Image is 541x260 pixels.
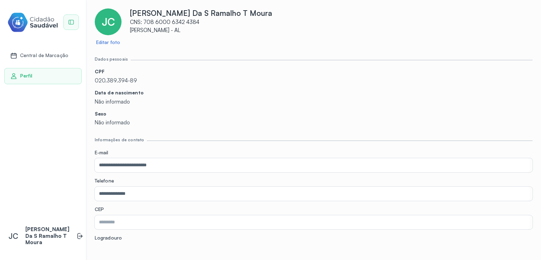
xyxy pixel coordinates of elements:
[95,78,533,84] p: 020.389.394-89
[96,39,120,45] a: Editar foto
[95,57,128,62] div: Dados pessoais
[10,52,76,59] a: Central de Marcação
[130,27,533,34] p: [PERSON_NAME] - AL
[95,178,114,184] span: Telefone
[130,19,533,26] p: CNS: 708 6000 6342 4384
[102,16,115,28] span: JC
[95,119,533,126] p: Não informado
[95,90,533,96] p: Data de nascimento
[20,73,33,79] span: Perfil
[95,69,533,75] p: CPF
[130,8,533,18] p: [PERSON_NAME] Da S Ramalho T Moura
[95,137,144,142] div: Informações de contato
[95,149,108,155] span: E-mail
[25,226,69,246] p: [PERSON_NAME] Da S Ramalho T Moura
[95,206,104,212] span: CEP
[10,73,76,80] a: Perfil
[8,231,18,241] span: JC
[95,235,122,241] span: Logradouro
[20,52,68,58] span: Central de Marcação
[7,11,58,33] img: cidadao-saudavel-filled-logo.svg
[95,99,533,105] p: Não informado
[95,111,533,117] p: Sexo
